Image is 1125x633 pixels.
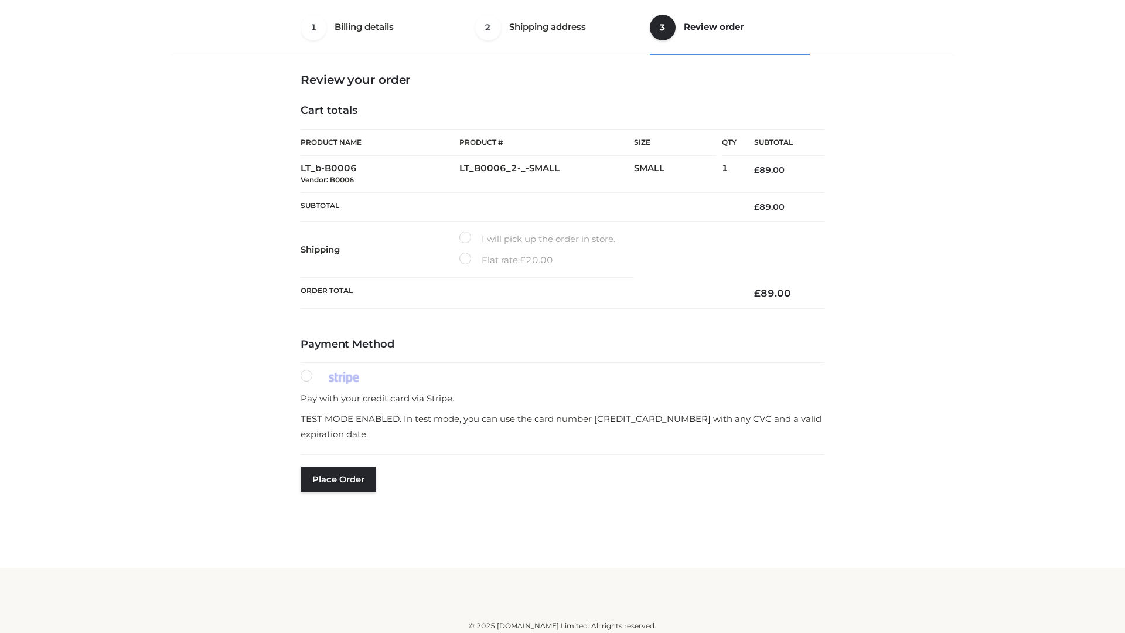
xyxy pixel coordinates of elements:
h4: Payment Method [301,338,824,351]
th: Subtotal [301,192,737,221]
bdi: 89.00 [754,202,785,212]
small: Vendor: B0006 [301,175,354,184]
span: £ [520,254,526,266]
th: Order Total [301,278,737,309]
th: Shipping [301,222,459,278]
button: Place order [301,467,376,492]
bdi: 89.00 [754,165,785,175]
span: £ [754,287,761,299]
label: Flat rate: [459,253,553,268]
td: LT_B0006_2-_-SMALL [459,156,634,193]
p: Pay with your credit card via Stripe. [301,391,824,406]
span: £ [754,165,759,175]
th: Subtotal [737,130,824,156]
th: Size [634,130,716,156]
td: SMALL [634,156,722,193]
span: £ [754,202,759,212]
th: Product # [459,129,634,156]
td: LT_b-B0006 [301,156,459,193]
th: Product Name [301,129,459,156]
p: TEST MODE ENABLED. In test mode, you can use the card number [CREDIT_CARD_NUMBER] with any CVC an... [301,411,824,441]
h3: Review your order [301,73,824,87]
label: I will pick up the order in store. [459,232,615,247]
td: 1 [722,156,737,193]
bdi: 89.00 [754,287,791,299]
th: Qty [722,129,737,156]
bdi: 20.00 [520,254,553,266]
h4: Cart totals [301,104,824,117]
div: © 2025 [DOMAIN_NAME] Limited. All rights reserved. [174,620,951,632]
